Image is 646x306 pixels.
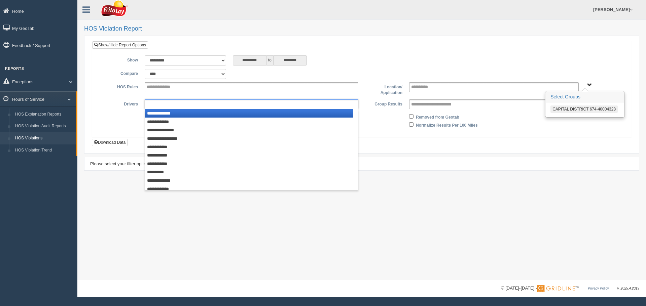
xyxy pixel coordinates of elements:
span: to [266,55,273,65]
h3: Select Groups [546,92,624,102]
img: Gridline [537,285,575,292]
button: CAPITAL DISTRICT 674-40004328 [550,105,618,113]
label: HOS Rules [97,82,141,90]
span: Please select your filter options above and click "Apply Filters" to view your report. [90,161,249,166]
label: Show [97,55,141,63]
div: © [DATE]-[DATE] - ™ [501,285,639,292]
label: Drivers [97,99,141,107]
label: Group Results [362,99,406,107]
label: Location/ Application [362,82,406,96]
h2: HOS Violation Report [84,26,639,32]
a: Privacy Policy [588,287,609,290]
span: v. 2025.4.2019 [617,287,639,290]
a: HOS Violation Trend [12,144,76,157]
label: Compare [97,69,141,77]
a: HOS Violations [12,132,76,144]
label: Removed from Geotab [416,113,459,121]
label: Normalize Results Per 100 Miles [416,121,477,129]
a: HOS Violation Audit Reports [12,120,76,132]
a: Show/Hide Report Options [92,41,148,49]
button: Download Data [92,139,128,146]
a: HOS Explanation Reports [12,108,76,121]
